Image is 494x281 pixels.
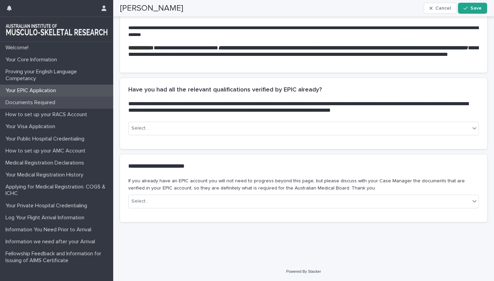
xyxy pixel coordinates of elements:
[3,184,113,197] p: Applying for Medical Registration. COGS & ICHC
[470,6,482,11] span: Save
[3,239,101,245] p: Information we need after your Arrival
[435,6,451,11] span: Cancel
[3,57,62,63] p: Your Core Information
[131,198,149,205] div: Select...
[458,3,487,14] button: Save
[128,178,479,192] p: If you already have an EPIC account you will not need to progress beyond this page, but please di...
[3,123,61,130] p: Your Visa Application
[120,3,183,13] h2: [PERSON_NAME]
[3,99,61,106] p: Documents Required
[3,172,89,178] p: Your Medical Registration History
[3,215,90,221] p: Log Your Flight Arrival Information
[128,86,322,94] h2: Have you had all the relevant qualifications verified by EPIC already?
[3,111,93,118] p: How to set up your RACS Account
[3,45,34,51] p: Welcome!
[3,203,93,209] p: Your Private Hospital Credentialing
[3,136,90,142] p: Your Public Hospital Credentialing
[131,125,149,132] div: Select...
[3,69,113,82] p: Proving your English Language Competancy
[424,3,457,14] button: Cancel
[3,148,91,154] p: How to set up your AMC Account
[3,251,113,264] p: Fellowship Feedback and Information for Issuing of AIMS Certificate
[3,87,61,94] p: Your EPIC Application
[286,269,321,273] a: Powered By Stacker
[3,160,90,166] p: Medical Registration Declarations
[3,227,97,233] p: Information You Need Prior to Arrival
[5,22,108,36] img: 1xcjEmqDTcmQhduivVBy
